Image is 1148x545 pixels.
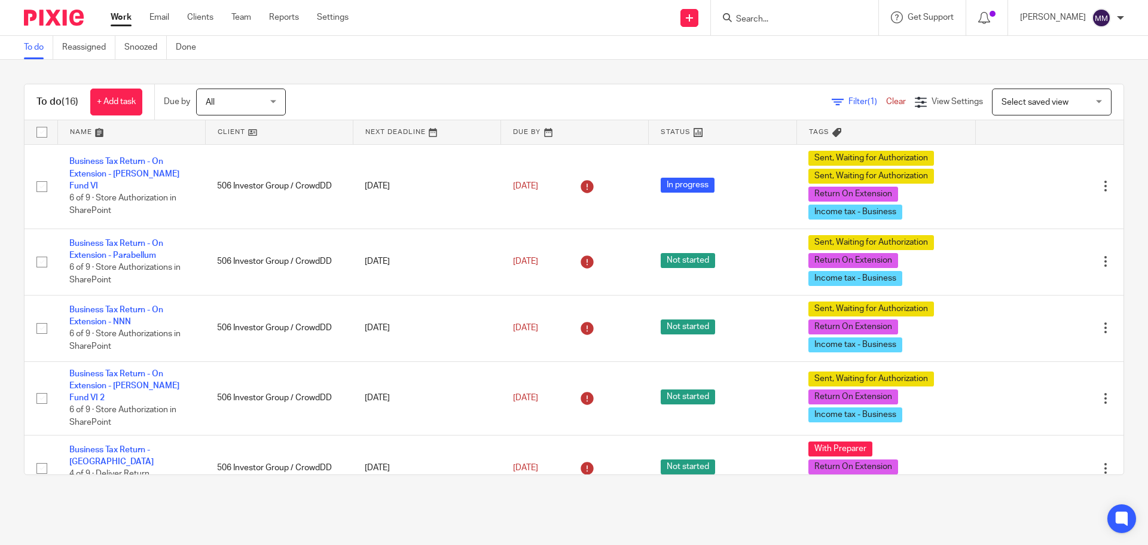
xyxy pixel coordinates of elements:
span: With Preparer [808,442,872,456]
span: [DATE] [513,182,538,190]
a: To do [24,36,53,59]
span: [DATE] [513,324,538,332]
td: 506 Investor Group / CrowdDD [205,435,353,501]
span: 6 of 9 · Store Authorizations in SharePoint [69,264,181,285]
span: [DATE] [513,257,538,266]
a: Reassigned [62,36,115,59]
a: Reports [269,11,299,23]
span: Select saved view [1002,98,1068,106]
td: 506 Investor Group / CrowdDD [205,144,353,229]
span: Get Support [908,13,954,22]
span: Income tax - Business [808,337,902,352]
span: [DATE] [513,464,538,472]
span: 6 of 9 · Store Authorization in SharePoint [69,406,176,427]
a: Business Tax Return - [GEOGRAPHIC_DATA] [69,446,154,466]
span: 6 of 9 · Store Authorization in SharePoint [69,194,176,215]
span: Not started [661,389,715,404]
span: Sent, Waiting for Authorization [808,151,934,166]
a: Done [176,36,205,59]
span: Not started [661,319,715,334]
a: Business Tax Return - On Extension - Parabellum [69,239,163,260]
span: Return On Extension [808,319,898,334]
span: Return On Extension [808,459,898,474]
span: Sent, Waiting for Authorization [808,235,934,250]
input: Search [735,14,842,25]
span: In progress [661,178,715,193]
td: 506 Investor Group / CrowdDD [205,361,353,435]
span: Return On Extension [808,389,898,404]
span: Income tax - Business [808,205,902,220]
p: [PERSON_NAME] [1020,11,1086,23]
span: All [206,98,215,106]
a: Clients [187,11,213,23]
span: Return On Extension [808,187,898,202]
a: Business Tax Return - On Extension - [PERSON_NAME] Fund VI 2 [69,370,179,403]
td: 506 Investor Group / CrowdDD [205,229,353,295]
td: 506 Investor Group / CrowdDD [205,295,353,361]
span: Sent, Waiting for Authorization [808,169,934,184]
span: 6 of 9 · Store Authorizations in SharePoint [69,330,181,351]
a: Business Tax Return - On Extension - [PERSON_NAME] Fund VI [69,157,179,190]
td: [DATE] [353,144,500,229]
a: Work [111,11,132,23]
a: Clear [886,98,906,106]
a: Business Tax Return - On Extension - NNN [69,306,163,326]
a: Email [149,11,169,23]
span: Filter [848,98,886,106]
p: Due by [164,96,190,108]
img: Pixie [24,10,84,26]
img: svg%3E [1092,8,1111,28]
a: Snoozed [124,36,167,59]
span: Return On Extension [808,253,898,268]
h1: To do [36,96,78,108]
a: Settings [317,11,349,23]
span: 4 of 9 · Deliver Return Documents to Client [69,470,149,491]
span: (1) [868,98,877,106]
span: Income tax - Business [808,271,902,286]
span: Sent, Waiting for Authorization [808,302,934,316]
a: + Add task [90,89,142,115]
span: Tags [809,129,829,135]
td: [DATE] [353,229,500,295]
span: (16) [62,97,78,106]
span: View Settings [932,98,983,106]
span: Not started [661,253,715,268]
a: Team [231,11,251,23]
span: Sent, Waiting for Authorization [808,372,934,386]
td: [DATE] [353,361,500,435]
td: [DATE] [353,435,500,501]
span: Not started [661,459,715,474]
span: Income tax - Business [808,407,902,422]
span: [DATE] [513,394,538,402]
td: [DATE] [353,295,500,361]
